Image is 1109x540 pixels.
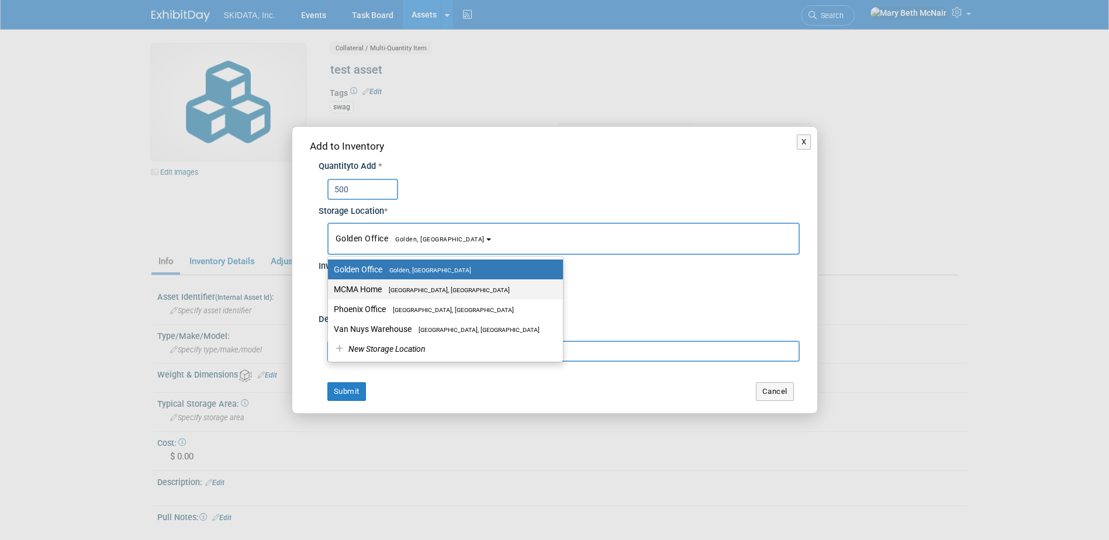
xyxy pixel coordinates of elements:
[756,382,794,401] button: Cancel
[351,161,376,171] span: to Add
[388,236,485,243] span: Golden, [GEOGRAPHIC_DATA]
[319,308,800,326] div: Description / Notes
[334,321,551,337] label: Van Nuys Warehouse
[319,255,800,273] div: Inventory Adjustment
[327,223,800,255] button: Golden OfficeGolden, [GEOGRAPHIC_DATA]
[319,200,800,218] div: Storage Location
[334,262,551,277] label: Golden Office
[310,140,384,152] span: Add to Inventory
[336,234,485,243] span: Golden Office
[412,326,540,334] span: [GEOGRAPHIC_DATA], [GEOGRAPHIC_DATA]
[347,344,426,354] span: New Storage Location
[382,266,471,274] span: Golden, [GEOGRAPHIC_DATA]
[334,282,551,297] label: MCMA Home
[319,161,800,173] div: Quantity
[386,306,514,314] span: [GEOGRAPHIC_DATA], [GEOGRAPHIC_DATA]
[327,382,366,401] button: Submit
[334,302,551,317] label: Phoenix Office
[382,286,510,294] span: [GEOGRAPHIC_DATA], [GEOGRAPHIC_DATA]
[797,134,811,150] button: X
